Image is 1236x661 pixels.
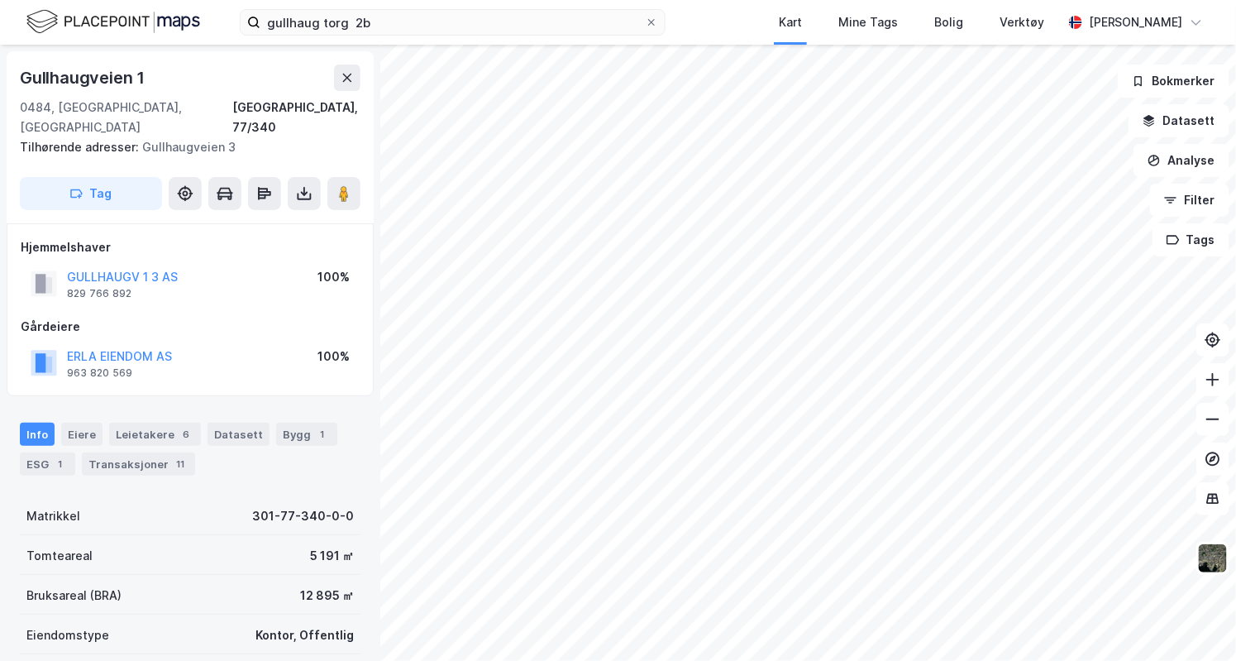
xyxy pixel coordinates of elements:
[61,423,103,446] div: Eiere
[20,177,162,210] button: Tag
[1000,12,1044,32] div: Verktøy
[26,625,109,645] div: Eiendomstype
[21,237,360,257] div: Hjemmelshaver
[1129,104,1229,137] button: Datasett
[109,423,201,446] div: Leietakere
[1153,582,1236,661] div: Kontrollprogram for chat
[1150,184,1229,217] button: Filter
[67,287,131,300] div: 829 766 892
[172,456,189,472] div: 11
[20,98,232,137] div: 0484, [GEOGRAPHIC_DATA], [GEOGRAPHIC_DATA]
[26,7,200,36] img: logo.f888ab2527a4732fd821a326f86c7f29.svg
[20,65,148,91] div: Gullhaugveien 1
[314,426,331,443] div: 1
[82,453,195,476] div: Transaksjoner
[26,506,80,526] div: Matrikkel
[1197,543,1229,574] img: 9k=
[934,12,963,32] div: Bolig
[1089,12,1183,32] div: [PERSON_NAME]
[317,267,350,287] div: 100%
[26,586,122,606] div: Bruksareal (BRA)
[26,546,93,566] div: Tomteareal
[260,10,645,35] input: Søk på adresse, matrikkel, gårdeiere, leietakere eller personer
[1153,582,1236,661] iframe: Chat Widget
[20,137,347,157] div: Gullhaugveien 3
[20,453,75,476] div: ESG
[20,423,55,446] div: Info
[838,12,898,32] div: Mine Tags
[1118,65,1229,98] button: Bokmerker
[300,586,354,606] div: 12 895 ㎡
[276,423,337,446] div: Bygg
[21,317,360,337] div: Gårdeiere
[1133,144,1229,177] button: Analyse
[232,98,360,137] div: [GEOGRAPHIC_DATA], 77/340
[1152,223,1229,256] button: Tags
[67,366,132,380] div: 963 820 569
[255,625,354,645] div: Kontor, Offentlig
[20,140,142,154] span: Tilhørende adresser:
[178,426,194,443] div: 6
[317,347,350,366] div: 100%
[310,546,354,566] div: 5 191 ㎡
[52,456,69,472] div: 1
[208,423,270,446] div: Datasett
[779,12,802,32] div: Kart
[252,506,354,526] div: 301-77-340-0-0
